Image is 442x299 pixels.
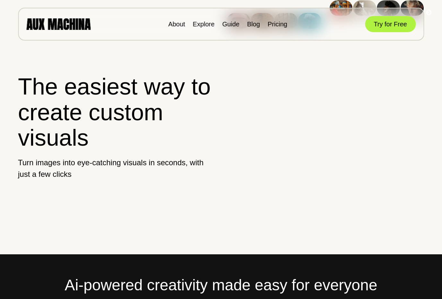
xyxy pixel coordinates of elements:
[365,16,416,32] button: Try for Free
[18,157,215,180] p: Turn images into eye-catching visuals in seconds, with just a few clicks
[18,274,424,297] h2: Ai-powered creativity made easy for everyone
[247,21,260,28] a: Blog
[18,74,215,150] h1: The easiest way to create custom visuals
[222,21,239,28] a: Guide
[268,21,287,28] a: Pricing
[26,18,91,30] img: AUX MACHINA
[168,21,185,28] a: About
[193,21,215,28] a: Explore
